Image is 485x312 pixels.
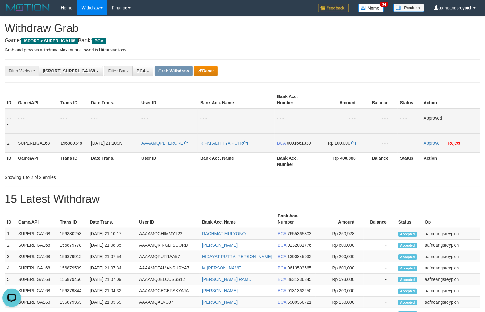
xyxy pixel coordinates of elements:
[57,210,87,228] th: Trans ID
[87,285,137,297] td: [DATE] 21:04:32
[398,91,421,109] th: Status
[198,152,275,170] th: Bank Acc. Name
[288,231,312,236] span: Copy 7655365303 to clipboard
[89,109,139,134] td: - - -
[202,288,238,293] a: [PERSON_NAME]
[5,228,16,240] td: 1
[278,254,286,259] span: BCA
[422,285,480,297] td: aafneangsreypich
[5,262,16,274] td: 4
[16,297,57,308] td: SUPERLIGA168
[278,277,286,282] span: BCA
[358,4,384,12] img: Button%20Memo.svg
[98,47,103,52] strong: 10
[137,210,200,228] th: User ID
[15,109,58,134] td: - - -
[58,91,89,109] th: Trans ID
[364,251,396,262] td: -
[278,243,286,248] span: BCA
[288,243,312,248] span: Copy 0232031776 to clipboard
[16,274,57,285] td: SUPERLIGA168
[316,228,364,240] td: Rp 250,928
[58,109,89,134] td: - - -
[364,228,396,240] td: -
[422,228,480,240] td: aafneangsreypich
[141,141,183,146] span: AAAAMQPETEROKE
[316,240,364,251] td: Rp 600,000
[398,277,417,282] span: Accepted
[275,91,316,109] th: Bank Acc. Number
[398,254,417,260] span: Accepted
[422,210,480,228] th: Op
[421,109,480,134] td: Approved
[202,254,272,259] a: HIDAYAT PUTRA [PERSON_NAME]
[316,262,364,274] td: Rp 600,000
[398,152,421,170] th: Status
[87,297,137,308] td: [DATE] 21:03:55
[396,210,422,228] th: Status
[364,285,396,297] td: -
[87,262,137,274] td: [DATE] 21:07:34
[351,141,356,146] a: Copy 100000 to clipboard
[137,297,200,308] td: AAAAMQALVU07
[398,300,417,305] span: Accepted
[57,297,87,308] td: 156879363
[139,152,198,170] th: User ID
[398,266,417,271] span: Accepted
[5,38,480,44] h4: Game: Bank:
[198,109,275,134] td: - - -
[316,109,365,134] td: - - -
[137,262,200,274] td: AAAAMQTAMANSURYA7
[278,231,286,236] span: BCA
[137,228,200,240] td: AAAAMQCHIMMY123
[365,133,398,152] td: - - -
[316,91,365,109] th: Amount
[194,66,218,76] button: Reset
[92,38,106,44] span: BCA
[380,2,388,7] span: 34
[57,228,87,240] td: 156880253
[2,2,21,21] button: Open LiveChat chat widget
[39,66,103,76] button: [ISPORT] SUPERLIGA168
[288,300,312,305] span: Copy 6900356721 to clipboard
[288,277,312,282] span: Copy 8831236345 to clipboard
[364,297,396,308] td: -
[277,141,286,146] span: BCA
[139,91,198,109] th: User ID
[202,300,238,305] a: [PERSON_NAME]
[87,228,137,240] td: [DATE] 21:10:17
[104,66,132,76] div: Filter Bank
[16,251,57,262] td: SUPERLIGA168
[200,210,275,228] th: Bank Acc. Name
[5,3,52,12] img: MOTION_logo.png
[316,251,364,262] td: Rp 200,000
[287,141,311,146] span: Copy 0091661330 to clipboard
[141,141,189,146] a: AAAAMQPETEROKE
[5,172,197,180] div: Showing 1 to 2 of 2 entries
[364,240,396,251] td: -
[16,210,57,228] th: Game/API
[424,141,440,146] a: Approve
[364,262,396,274] td: -
[288,254,312,259] span: Copy 1390845932 to clipboard
[421,91,480,109] th: Action
[365,109,398,134] td: - - -
[365,152,398,170] th: Balance
[15,152,58,170] th: Game/API
[393,4,424,12] img: panduan.png
[198,91,275,109] th: Bank Acc. Name
[316,297,364,308] td: Rp 150,000
[422,240,480,251] td: aafneangsreypich
[422,251,480,262] td: aafneangsreypich
[5,274,16,285] td: 5
[5,285,16,297] td: 6
[316,152,365,170] th: Rp 400.000
[43,68,95,73] span: [ISPORT] SUPERLIGA168
[278,265,286,270] span: BCA
[5,240,16,251] td: 2
[365,91,398,109] th: Balance
[202,277,251,282] a: [PERSON_NAME] RAMD
[398,109,421,134] td: - - -
[5,210,16,228] th: ID
[16,240,57,251] td: SUPERLIGA168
